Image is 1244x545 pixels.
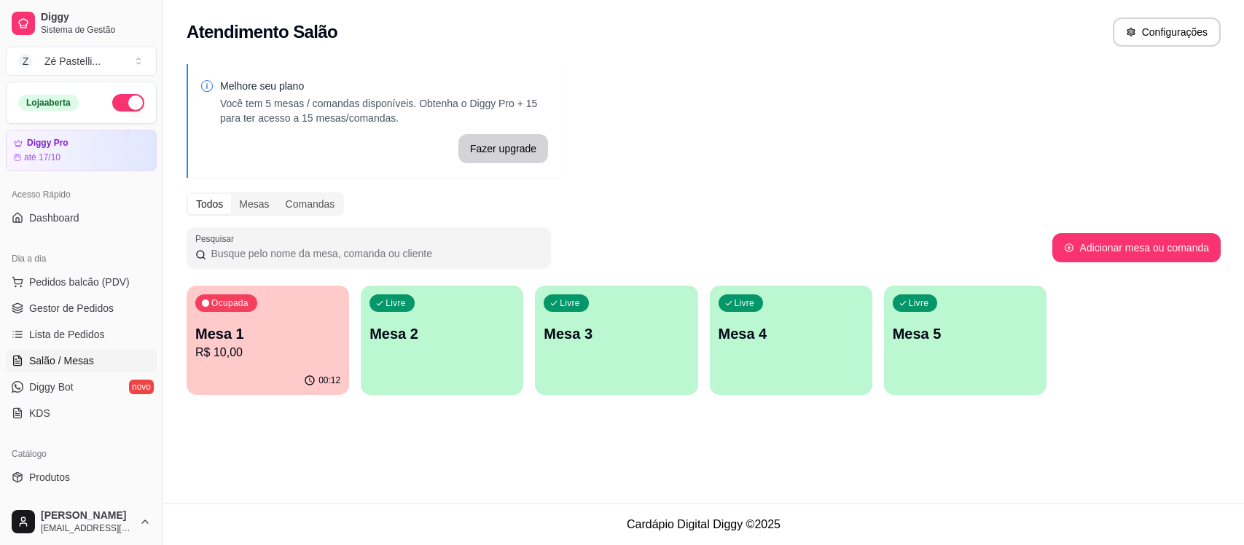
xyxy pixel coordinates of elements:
[29,470,70,485] span: Produtos
[29,380,74,394] span: Diggy Bot
[6,375,157,399] a: Diggy Botnovo
[6,47,157,76] button: Select a team
[884,286,1047,395] button: LivreMesa 5
[1113,17,1221,47] button: Configurações
[458,134,548,163] button: Fazer upgrade
[195,232,239,245] label: Pesquisar
[544,324,689,344] p: Mesa 3
[369,324,515,344] p: Mesa 2
[29,353,94,368] span: Salão / Mesas
[278,194,343,214] div: Comandas
[29,327,105,342] span: Lista de Pedidos
[187,286,349,395] button: OcupadaMesa 1R$ 10,0000:12
[6,492,157,515] a: Complementos
[386,297,406,309] p: Livre
[44,54,101,68] div: Zé Pastelli ...
[6,130,157,171] a: Diggy Proaté 17/10
[41,24,151,36] span: Sistema de Gestão
[18,95,79,111] div: Loja aberta
[211,297,249,309] p: Ocupada
[710,286,872,395] button: LivreMesa 4
[220,96,548,125] p: Você tem 5 mesas / comandas disponíveis. Obtenha o Diggy Pro + 15 para ter acesso a 15 mesas/coma...
[206,246,542,261] input: Pesquisar
[29,301,114,315] span: Gestor de Pedidos
[41,509,133,522] span: [PERSON_NAME]
[719,324,864,344] p: Mesa 4
[6,442,157,466] div: Catálogo
[1052,233,1221,262] button: Adicionar mesa ou comanda
[41,522,133,534] span: [EMAIL_ADDRESS][DOMAIN_NAME]
[6,247,157,270] div: Dia a dia
[29,275,130,289] span: Pedidos balcão (PDV)
[112,94,144,111] button: Alterar Status
[6,6,157,41] a: DiggySistema de Gestão
[535,286,697,395] button: LivreMesa 3
[163,503,1244,545] footer: Cardápio Digital Diggy © 2025
[6,349,157,372] a: Salão / Mesas
[195,324,340,344] p: Mesa 1
[188,194,231,214] div: Todos
[195,344,340,361] p: R$ 10,00
[6,504,157,539] button: [PERSON_NAME][EMAIL_ADDRESS][DOMAIN_NAME]
[187,20,337,44] h2: Atendimento Salão
[909,297,929,309] p: Livre
[893,324,1038,344] p: Mesa 5
[220,79,548,93] p: Melhore seu plano
[6,297,157,320] a: Gestor de Pedidos
[231,194,277,214] div: Mesas
[560,297,580,309] p: Livre
[41,11,151,24] span: Diggy
[29,406,50,420] span: KDS
[29,211,79,225] span: Dashboard
[6,323,157,346] a: Lista de Pedidos
[6,401,157,425] a: KDS
[18,54,33,68] span: Z
[24,152,60,163] article: até 17/10
[6,206,157,230] a: Dashboard
[6,270,157,294] button: Pedidos balcão (PDV)
[361,286,523,395] button: LivreMesa 2
[27,138,69,149] article: Diggy Pro
[318,375,340,386] p: 00:12
[6,466,157,489] a: Produtos
[735,297,755,309] p: Livre
[6,183,157,206] div: Acesso Rápido
[29,496,98,511] span: Complementos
